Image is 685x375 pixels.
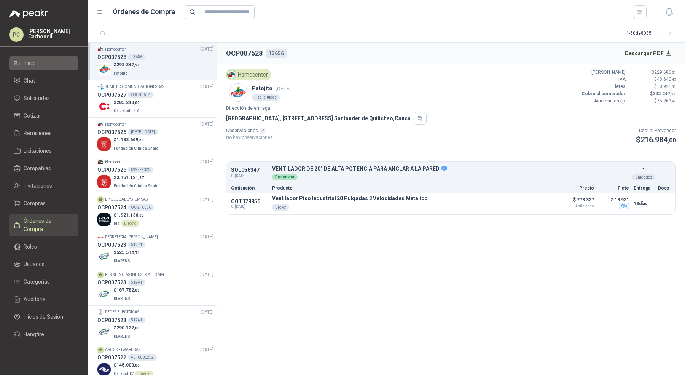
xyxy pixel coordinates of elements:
[200,46,213,53] span: [DATE]
[9,91,78,105] a: Solicitudes
[97,271,213,302] a: RESISTENCIAS INDUSTRIALES MG[DATE] OCP00752351241Company Logo$187.782,00KLARENS
[24,260,45,268] span: Usuarios
[24,295,46,303] span: Auditoria
[97,121,213,152] a: Company LogoHomecenter[DATE] OCP007526[DATE]-[DATE]Company Logo$1.132.669,50Fundación Clínica Shaio
[105,309,139,315] p: REDES ELECTRICAS
[97,234,104,240] img: Company Logo
[24,147,52,155] span: Licitaciones
[9,310,78,324] a: Inicios de Sesión
[97,309,104,315] img: Company Logo
[105,46,126,53] p: Homecenter
[630,83,676,90] p: $
[226,105,676,112] p: Dirección de entrega
[114,136,160,144] p: $
[114,212,144,219] p: $
[97,326,111,339] img: Company Logo
[252,84,291,93] p: Patojito
[252,94,280,101] div: 1 solicitudes
[97,137,111,151] img: Company Logo
[580,69,626,76] p: [PERSON_NAME]
[657,98,676,104] span: 75.263
[134,288,140,292] span: ,00
[97,46,104,52] img: Company Logo
[128,204,154,211] div: OC 216556
[97,166,126,174] h3: OCP007525
[138,213,144,217] span: ,00
[134,101,140,105] span: ,00
[97,241,126,249] h3: OCP007523
[226,134,273,141] p: No hay observaciones
[105,272,164,278] p: RESISTENCIAS INDUSTRIALES MG
[619,203,629,209] div: Fijo
[97,278,126,287] h3: OCP007523
[228,70,236,79] img: Company Logo
[671,85,676,89] span: ,00
[276,86,291,91] span: [DATE]
[636,127,676,134] p: Total al Proveedor
[671,77,676,81] span: ,43
[97,316,126,324] h3: OCP007523
[634,199,653,208] p: 13 días
[272,195,427,201] p: Ventilador Piso Industrial 20 Pulgadas 3 Velocidades Metalico
[114,146,158,150] span: Fundación Clínica Shaio
[200,196,213,203] span: [DATE]
[97,121,104,128] img: Company Logo
[9,274,78,289] a: Categorías
[116,62,140,67] span: 292.247
[97,158,213,190] a: Company LogoHomecenter[DATE] OCP0075250994-2025Company Logo$3.151.121,87Fundación Clínica Shaio
[642,166,645,174] p: 1
[231,186,268,190] p: Cotización
[231,167,268,173] p: SOL056347
[114,71,127,75] span: Patojito
[97,250,111,263] img: Company Logo
[97,83,213,115] a: Company LogoSUMITEC COMUNICACIONES SAS[DATE] OCP007527OSC 43564Company Logo$285.243,00Calzatodo S.A.
[24,112,41,120] span: Cotizar
[630,69,676,76] p: $
[630,97,676,105] p: $
[116,137,144,142] span: 1.132.669
[658,186,671,190] p: Docs
[9,327,78,341] a: Hangfire
[9,73,78,88] a: Chat
[114,324,140,332] p: $
[226,127,273,134] p: Observaciones
[24,217,71,233] span: Órdenes de Compra
[114,184,158,188] span: Fundación Clínica Shaio
[556,204,594,208] span: Anticipado
[9,179,78,193] a: Invitaciones
[97,353,126,362] h3: OCP007522
[272,186,551,190] p: Producto
[670,92,676,96] span: ,94
[114,249,140,256] p: $
[114,287,140,294] p: $
[9,109,78,123] a: Cotizar
[266,49,287,58] div: 13656
[272,166,629,172] p: VENTILADOR DE 20" DE ALTA POTENCIA PARA ANCLAR A LA PARED
[105,234,158,240] p: FERRETERIA [PERSON_NAME]
[128,354,157,361] div: 4510006252
[128,317,145,323] div: 51241
[671,70,676,75] span: ,51
[9,196,78,211] a: Compras
[24,77,35,85] span: Chat
[580,83,626,90] p: Fletes
[97,46,213,77] a: Company LogoHomecenter[DATE] OCP00752813656Company Logo$292.247,94Patojito
[97,84,104,90] img: Company Logo
[114,221,119,225] span: Kia
[116,175,144,180] span: 3.151.121
[97,196,213,227] a: LP GLOBAL SYSTEM SAS[DATE] OCP007524OC 216556Company Logo$1.921.136,00KiaDirecto
[113,6,175,17] h1: Órdenes de Compra
[272,204,289,211] div: Broker
[632,174,655,180] div: Unidades
[9,9,48,18] img: Logo peakr
[667,137,676,144] span: ,00
[114,297,130,301] span: KLARENS
[226,114,411,123] p: [GEOGRAPHIC_DATA], [STREET_ADDRESS] Santander de Quilichao , Cauca
[200,121,213,128] span: [DATE]
[9,214,78,236] a: Órdenes de Compra
[116,362,140,368] span: 145.000
[671,99,676,103] span: ,94
[97,233,213,265] a: Company LogoFERRETERIA [PERSON_NAME][DATE] OCP00752351241Company Logo$525.514,71KLARENS
[24,182,52,190] span: Invitaciones
[654,70,676,75] span: 229.686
